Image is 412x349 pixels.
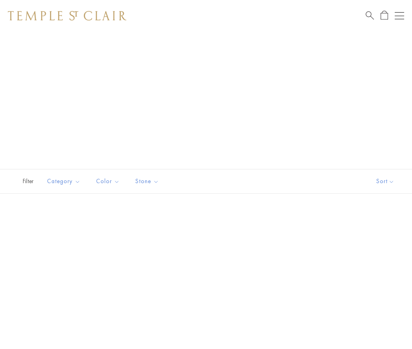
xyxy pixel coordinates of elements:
[381,11,388,20] a: Open Shopping Bag
[129,173,165,190] button: Stone
[92,176,126,186] span: Color
[90,173,126,190] button: Color
[131,176,165,186] span: Stone
[43,176,86,186] span: Category
[366,11,374,20] a: Search
[359,169,412,193] button: Show sort by
[8,11,126,20] img: Temple St. Clair
[41,173,86,190] button: Category
[395,11,404,20] button: Open navigation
